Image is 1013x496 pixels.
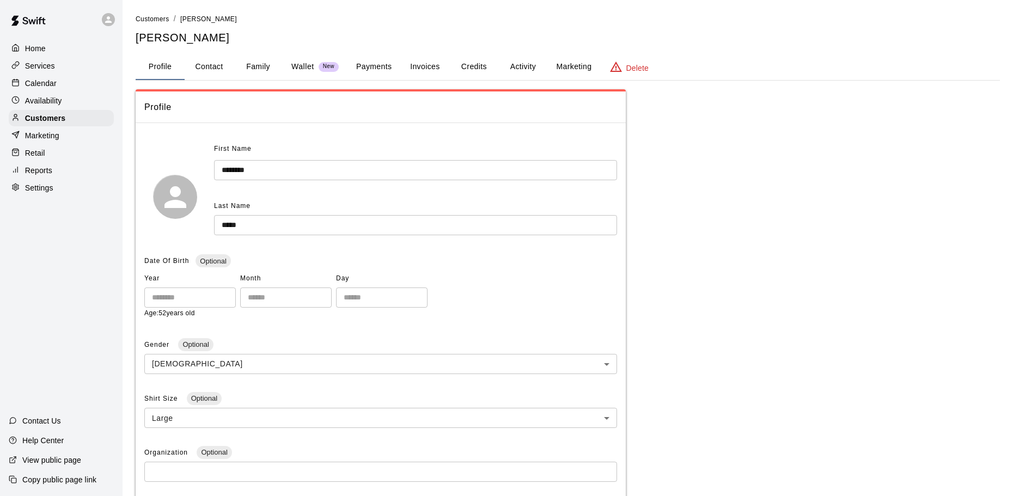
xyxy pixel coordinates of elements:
span: Month [240,270,332,287]
span: Age: 52 years old [144,309,195,317]
a: Home [9,40,114,57]
span: [PERSON_NAME] [180,15,237,23]
span: Optional [187,394,222,402]
span: First Name [214,140,252,158]
span: Organization [144,449,190,456]
p: Marketing [25,130,59,141]
p: View public page [22,455,81,466]
p: Copy public page link [22,474,96,485]
p: Wallet [291,61,314,72]
p: Delete [626,63,649,74]
a: Settings [9,180,114,196]
span: Profile [144,100,617,114]
button: Activity [498,54,547,80]
button: Payments [347,54,400,80]
p: Settings [25,182,53,193]
span: Day [336,270,428,287]
p: Contact Us [22,415,61,426]
a: Marketing [9,127,114,144]
p: Reports [25,165,52,176]
span: Shirt Size [144,395,180,402]
p: Retail [25,148,45,158]
p: Customers [25,113,65,124]
a: Retail [9,145,114,161]
nav: breadcrumb [136,13,1000,25]
a: Customers [136,14,169,23]
span: Optional [196,257,230,265]
div: basic tabs example [136,54,1000,80]
button: Profile [136,54,185,80]
h5: [PERSON_NAME] [136,30,1000,45]
a: Customers [9,110,114,126]
span: Customers [136,15,169,23]
li: / [174,13,176,25]
span: Optional [178,340,213,348]
button: Credits [449,54,498,80]
p: Availability [25,95,62,106]
p: Calendar [25,78,57,89]
span: Optional [197,448,231,456]
button: Marketing [547,54,600,80]
button: Invoices [400,54,449,80]
span: New [319,63,339,70]
p: Services [25,60,55,71]
div: Large [144,408,617,428]
a: Availability [9,93,114,109]
p: Help Center [22,435,64,446]
div: [DEMOGRAPHIC_DATA] [144,354,617,374]
button: Contact [185,54,234,80]
span: Last Name [214,202,251,210]
span: Year [144,270,236,287]
span: Date Of Birth [144,257,189,265]
a: Reports [9,162,114,179]
button: Family [234,54,283,80]
a: Calendar [9,75,114,91]
p: Home [25,43,46,54]
span: Gender [144,341,172,348]
a: Services [9,58,114,74]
